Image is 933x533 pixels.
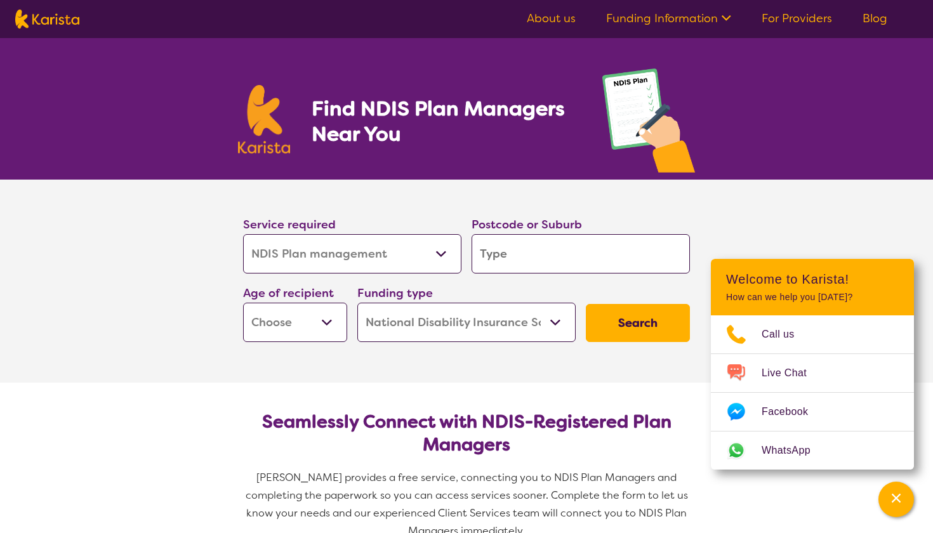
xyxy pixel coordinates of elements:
span: WhatsApp [762,441,826,460]
label: Service required [243,217,336,232]
div: Channel Menu [711,259,914,470]
a: For Providers [762,11,832,26]
span: Facebook [762,402,823,421]
p: How can we help you [DATE]? [726,292,899,303]
button: Search [586,304,690,342]
span: Live Chat [762,364,822,383]
a: Web link opens in a new tab. [711,431,914,470]
a: Funding Information [606,11,731,26]
img: plan-management [602,69,695,180]
img: Karista logo [238,85,290,154]
img: Karista logo [15,10,79,29]
span: Call us [762,325,810,344]
h1: Find NDIS Plan Managers Near You [312,96,577,147]
a: About us [527,11,576,26]
input: Type [472,234,690,273]
label: Postcode or Suburb [472,217,582,232]
label: Funding type [357,286,433,301]
a: Blog [863,11,887,26]
h2: Seamlessly Connect with NDIS-Registered Plan Managers [253,411,680,456]
ul: Choose channel [711,315,914,470]
label: Age of recipient [243,286,334,301]
button: Channel Menu [878,482,914,517]
h2: Welcome to Karista! [726,272,899,287]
